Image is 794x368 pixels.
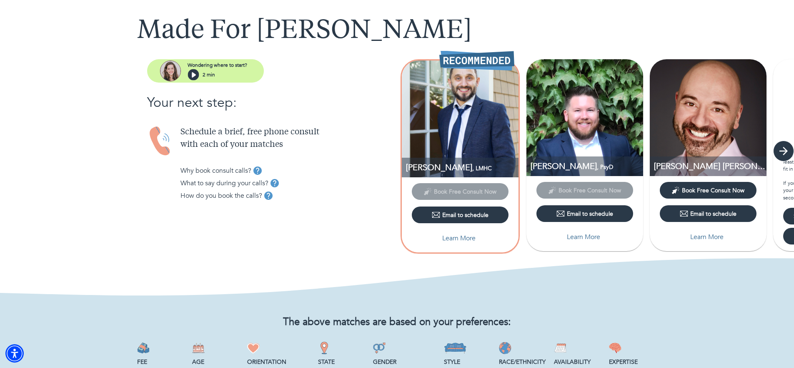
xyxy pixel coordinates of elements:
[247,342,260,354] img: Orientation
[660,205,756,222] button: Email to schedule
[251,164,264,177] button: tooltip
[318,358,366,366] p: State
[536,229,633,245] button: Learn More
[526,59,643,176] img: Matt Milburn profile
[402,60,518,177] img: Michael Glaz profile
[373,342,386,354] img: Gender
[536,186,633,194] span: This provider has not yet shared their calendar link. Please email the provider to schedule
[180,166,251,176] p: Why book consult calls?
[444,358,492,366] p: Style
[192,358,240,366] p: Age
[439,50,514,71] img: Recommended Therapist
[147,59,264,83] button: assistantWondering where to start?2 min
[412,230,508,247] button: Learn More
[268,177,281,189] button: tooltip
[137,16,657,46] h1: Made For [PERSON_NAME]
[203,71,215,78] p: 2 min
[192,342,205,354] img: Age
[554,342,566,354] img: Availability
[180,126,397,151] p: Schedule a brief, free phone consult with each of your matches
[609,342,621,354] img: Expertise
[567,232,600,242] p: Learn More
[444,342,467,354] img: Style
[660,182,756,199] button: Book Free Consult Now
[660,229,756,245] button: Learn More
[531,161,643,172] p: PsyD
[609,358,657,366] p: Expertise
[536,205,633,222] button: Email to schedule
[160,60,181,81] img: assistant
[650,59,766,176] img: Ronald Jason Styka profile
[180,178,268,188] p: What to say during your calls?
[682,187,744,194] span: Book Free Consult Now
[137,342,150,354] img: Fee
[406,162,518,173] p: [PERSON_NAME]
[472,164,492,172] span: , LMHC
[412,207,508,223] button: Email to schedule
[5,344,24,363] div: Accessibility Menu
[432,211,488,219] div: Email to schedule
[654,161,766,172] p: [PERSON_NAME] [PERSON_NAME]
[554,358,602,366] p: Availability
[556,209,613,218] div: Email to schedule
[262,189,275,202] button: tooltip
[247,358,311,366] p: Orientation
[690,232,724,242] p: Learn More
[137,358,185,366] p: Fee
[373,358,437,366] p: Gender
[499,342,511,354] img: Race/Ethnicity
[680,209,736,218] div: Email to schedule
[499,358,547,366] p: Race/Ethnicity
[412,187,508,195] span: This provider has not yet shared their calendar link. Please email the provider to schedule
[147,126,174,156] img: Handset
[318,342,331,354] img: State
[180,191,262,201] p: How do you book the calls?
[147,93,397,113] p: Your next step:
[137,316,657,328] h2: The above matches are based on your preferences:
[188,61,247,69] p: Wondering where to start?
[597,163,613,171] span: , PsyD
[442,233,476,243] p: Learn More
